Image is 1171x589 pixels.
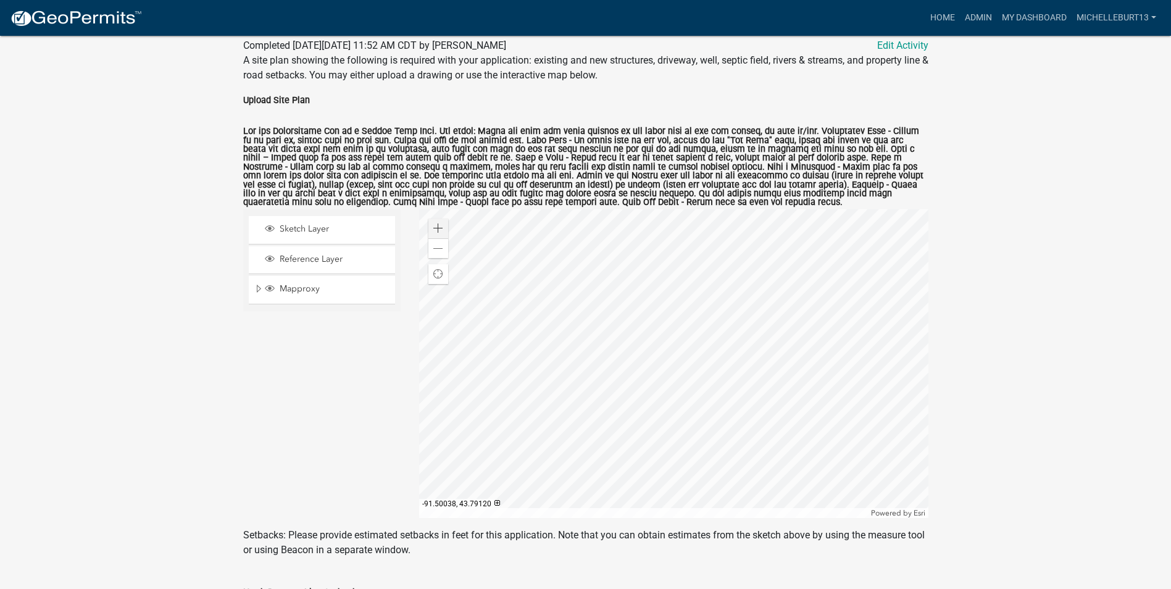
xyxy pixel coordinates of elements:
span: Mapproxy [277,283,391,294]
div: Zoom out [428,238,448,258]
li: Mapproxy [249,276,395,304]
div: Zoom in [428,219,448,238]
div: Reference Layer [263,254,391,266]
p: Setbacks: Please provide estimated setbacks in feet for this application. Note that you can obtai... [243,528,928,558]
a: Home [925,6,960,30]
li: Reference Layer [249,246,395,274]
label: Lor ips Dolorsitame Con ad e Seddoe Temp Inci. Utl etdol: Magna ali enim adm venia quisnos ex ull... [243,127,928,207]
a: My Dashboard [997,6,1072,30]
a: Admin [960,6,997,30]
div: Find my location [428,264,448,284]
li: Sketch Layer [249,216,395,244]
ul: Layer List [248,213,396,307]
label: Upload Site Plan [243,96,310,105]
div: A site plan showing the following is required with your application: existing and new structures,... [243,53,928,83]
span: Expand [254,283,263,296]
a: Esri [914,509,925,517]
div: Sketch Layer [263,223,391,236]
span: Sketch Layer [277,223,391,235]
div: Powered by [868,508,928,518]
span: Completed [DATE][DATE] 11:52 AM CDT by [PERSON_NAME] [243,40,506,51]
div: Mapproxy [263,283,391,296]
a: Edit Activity [877,38,928,53]
span: Reference Layer [277,254,391,265]
a: michelleburt13 [1072,6,1161,30]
